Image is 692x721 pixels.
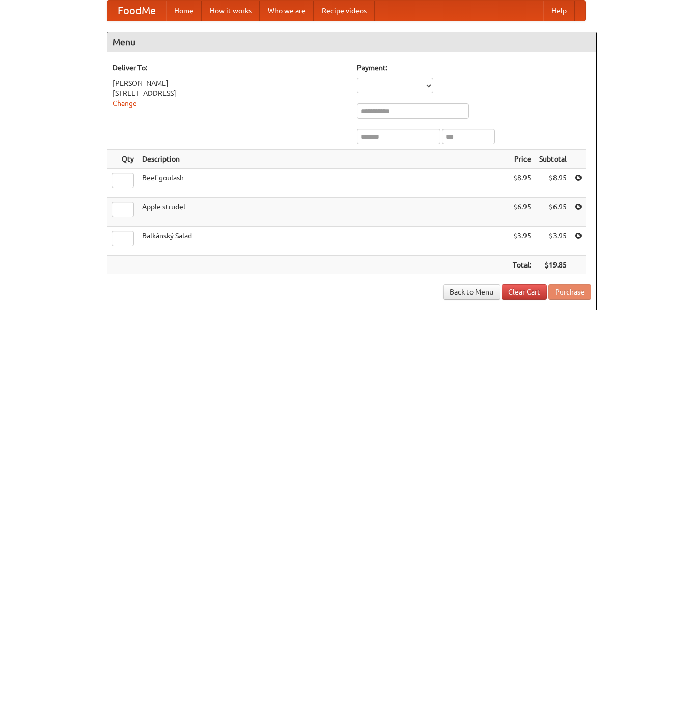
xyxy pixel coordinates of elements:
[138,150,509,169] th: Description
[535,169,571,198] td: $8.95
[166,1,202,21] a: Home
[548,284,591,300] button: Purchase
[509,198,535,227] td: $6.95
[535,227,571,256] td: $3.95
[443,284,500,300] a: Back to Menu
[502,284,547,300] a: Clear Cart
[113,63,347,73] h5: Deliver To:
[357,63,591,73] h5: Payment:
[509,169,535,198] td: $8.95
[535,150,571,169] th: Subtotal
[138,198,509,227] td: Apple strudel
[113,88,347,98] div: [STREET_ADDRESS]
[138,169,509,198] td: Beef goulash
[509,256,535,275] th: Total:
[107,32,596,52] h4: Menu
[107,150,138,169] th: Qty
[113,99,137,108] a: Change
[113,78,347,88] div: [PERSON_NAME]
[202,1,260,21] a: How it works
[107,1,166,21] a: FoodMe
[260,1,314,21] a: Who we are
[314,1,375,21] a: Recipe videos
[138,227,509,256] td: Balkánský Salad
[535,256,571,275] th: $19.85
[543,1,575,21] a: Help
[509,227,535,256] td: $3.95
[535,198,571,227] td: $6.95
[509,150,535,169] th: Price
